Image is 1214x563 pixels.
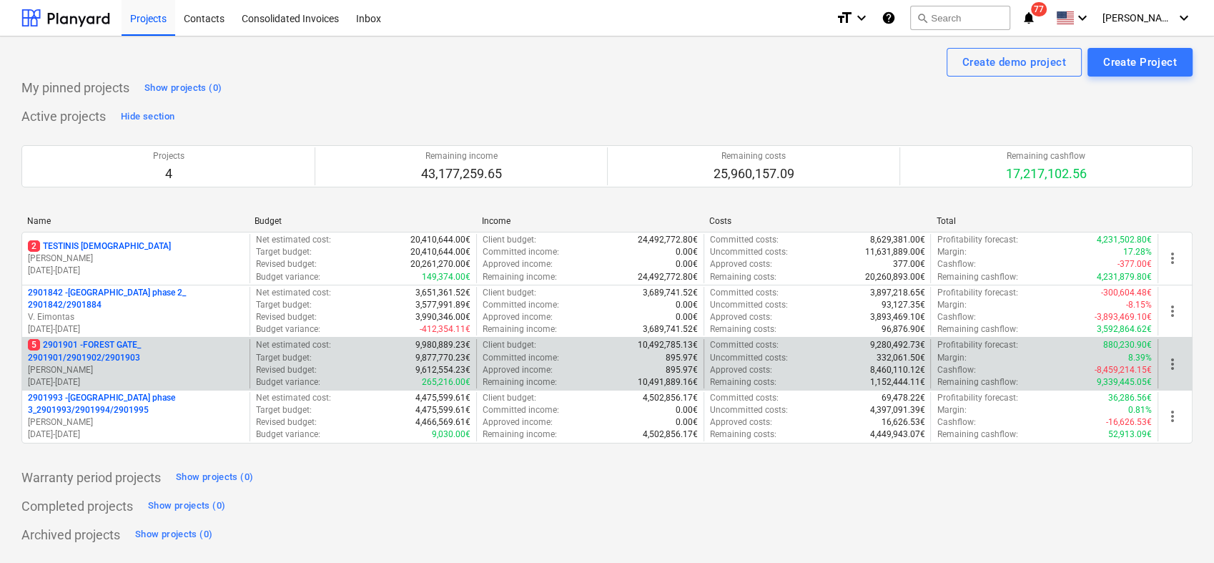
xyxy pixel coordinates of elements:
p: Remaining cashflow : [937,376,1017,388]
p: -412,354.11€ [420,323,470,336]
p: Budget variance : [256,429,320,441]
p: 69,478.22€ [881,392,924,404]
p: Net estimated cost : [256,234,331,246]
p: 25,960,157.09 [714,165,794,182]
p: Target budget : [256,299,312,311]
i: format_size [836,9,853,26]
p: 3,990,346.00€ [415,311,470,323]
p: 9,980,889.23€ [415,339,470,351]
i: notifications [1022,9,1036,26]
p: Cashflow : [937,364,975,376]
p: Margin : [937,299,966,311]
p: -8.15% [1126,299,1152,311]
p: Remaining costs [714,150,794,162]
p: 3,689,741.52€ [643,323,698,336]
p: Revised budget : [256,364,317,376]
span: 5 [28,339,40,351]
div: Show projects (0) [144,80,222,97]
p: 9,280,492.73€ [869,339,924,351]
span: [PERSON_NAME] [1102,12,1174,24]
p: Client budget : [483,339,536,351]
iframe: Chat Widget [1143,494,1214,563]
p: Remaining costs : [710,323,776,336]
p: Net estimated cost : [256,392,331,404]
p: 17,217,102.56 [1006,165,1087,182]
p: 4,475,599.61€ [415,392,470,404]
p: -16,626.53€ [1106,416,1152,429]
p: Uncommitted costs : [710,246,788,258]
p: Revised budget : [256,258,317,270]
div: Costs [709,216,925,226]
p: TESTINIS [DEMOGRAPHIC_DATA] [28,240,171,253]
div: 52901901 -FOREST GATE_ 2901901/2901902/2901903[PERSON_NAME][DATE]-[DATE] [28,339,244,388]
p: Approved costs : [710,416,772,429]
p: 24,492,772.80€ [638,234,698,246]
p: 4,502,856.17€ [643,392,698,404]
p: 20,410,644.00€ [410,234,470,246]
p: Archived projects [21,527,120,544]
p: 4,475,599.61€ [415,404,470,416]
p: 11,631,889.00€ [864,246,924,258]
p: Committed income : [483,299,559,311]
p: 10,492,785.13€ [638,339,698,351]
p: [DATE] - [DATE] [28,323,244,336]
p: 3,897,218.65€ [869,287,924,299]
p: Committed costs : [710,339,779,351]
p: 8,460,110.12€ [869,364,924,376]
p: Revised budget : [256,311,317,323]
p: Cashflow : [937,311,975,323]
p: Approved costs : [710,364,772,376]
div: 2901842 -[GEOGRAPHIC_DATA] phase 2_ 2901842/2901884V. Eimontas[DATE]-[DATE] [28,287,244,336]
p: 43,177,259.65 [421,165,502,182]
p: Profitability forecast : [937,287,1017,299]
p: [PERSON_NAME] [28,416,244,429]
p: 3,577,991.89€ [415,299,470,311]
div: Show projects (0) [148,498,225,514]
p: 9,612,554.23€ [415,364,470,376]
button: Create demo project [947,48,1082,77]
button: Show projects (0) [172,466,257,489]
p: 4,231,879.80€ [1097,271,1152,283]
p: 3,689,741.52€ [643,287,698,299]
p: 52,913.09€ [1108,429,1152,441]
p: 10,491,889.16€ [638,376,698,388]
button: Show projects (0) [132,524,216,547]
p: Client budget : [483,234,536,246]
p: Committed income : [483,352,559,364]
p: 3,592,864.62€ [1097,323,1152,336]
p: -8,459,214.15€ [1095,364,1152,376]
div: Show projects (0) [135,527,212,543]
button: Search [910,6,1010,30]
p: Remaining income : [483,429,557,441]
p: Approved income : [483,258,553,270]
span: 2 [28,240,40,252]
p: -3,893,469.10€ [1095,311,1152,323]
p: 880,230.90€ [1103,339,1152,351]
span: more_vert [1164,303,1181,320]
p: [DATE] - [DATE] [28,376,244,388]
p: 9,030.00€ [432,429,470,441]
div: Create demo project [962,53,1066,72]
p: Budget variance : [256,376,320,388]
p: 16,626.53€ [881,416,924,429]
p: Remaining costs : [710,429,776,441]
p: 149,374.00€ [422,271,470,283]
span: more_vert [1164,250,1181,267]
p: 8,629,381.00€ [869,234,924,246]
p: -300,604.48€ [1101,287,1152,299]
p: 17.28% [1123,246,1152,258]
p: 3,893,469.10€ [869,311,924,323]
p: Remaining cashflow : [937,429,1017,441]
button: Show projects (0) [144,495,229,518]
span: 77 [1031,2,1047,16]
p: Projects [153,150,184,162]
p: 96,876.90€ [881,323,924,336]
p: Remaining income : [483,271,557,283]
p: Remaining cashflow [1006,150,1087,162]
p: Approved income : [483,416,553,429]
div: Total [937,216,1153,226]
p: 0.00€ [676,404,698,416]
p: Profitability forecast : [937,234,1017,246]
p: 2901901 - FOREST GATE_ 2901901/2901902/2901903 [28,339,244,363]
p: Committed income : [483,404,559,416]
